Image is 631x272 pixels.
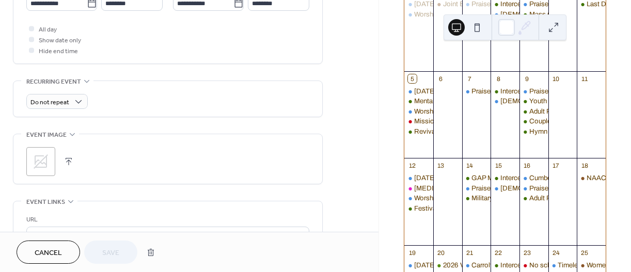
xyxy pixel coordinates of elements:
div: Worship Service [414,107,463,116]
div: Youth Praise Team [519,97,548,106]
div: Adult Praise Team [529,194,583,203]
div: Praises In Motion [462,87,491,96]
span: Show date only [39,35,81,46]
div: Carrolton Nursing Home [462,261,491,270]
div: 7 [465,74,474,83]
span: All day [39,24,57,35]
div: Cumberland Village Nursing Home [519,173,548,183]
span: Event image [26,130,67,140]
div: Worship Service [404,107,433,116]
div: Praises In Motion [529,87,582,96]
div: 13 [436,162,445,170]
div: NAACP Candidate Forum [577,173,606,183]
div: Praises In Motion [462,184,491,193]
div: No scheduled Choir Rehearsal [519,261,548,270]
div: Intercessory Prayer [491,261,519,270]
div: Worship Service [414,10,463,19]
div: Revival- Lewis Chapel MBC-(West Campus) [404,127,433,136]
div: Praises In Motion [471,87,524,96]
div: Worship Service [404,10,433,19]
div: [DATE] School (Zoom Only) [414,261,500,270]
div: Intercessory Prayer [500,261,559,270]
div: Praises In Motion [471,184,524,193]
div: Sunday School (Zoom Only) [404,261,433,270]
div: 11 [580,74,589,83]
div: Intercessory Prayer [491,173,519,183]
span: Do not repeat [30,97,69,108]
div: 9 [523,74,531,83]
span: Cancel [35,248,62,259]
div: 16 [523,162,531,170]
div: Mass Choir/Adult Praise Team [519,10,548,19]
span: Recurring event [26,76,81,87]
div: [DATE] School (Zoom Only) [414,87,500,96]
div: Praises In Motion [519,87,548,96]
div: Mental Health Awareness Day-Wear 'GREEN" [DATE] [414,97,576,106]
div: 10 [551,74,560,83]
div: Sunday School (Zoom Only) [404,173,433,183]
div: 18 [580,162,589,170]
div: 24 [551,249,560,258]
div: Adult Praise Team [519,107,548,116]
div: Intercessory Prayer [500,173,559,183]
div: Missionary Circle Meeting Cancelled [414,117,523,126]
div: 19 [408,249,417,258]
div: 22 [494,249,503,258]
div: Bible Study (Adult/Youth) [491,10,519,19]
div: GAP Ministry [462,173,491,183]
div: [DATE] School (Zoom Only) [414,173,500,183]
div: Mental Health Awareness Day-Wear 'GREEN" Sunday [404,97,433,106]
div: Carrolton Nursing Home [471,261,545,270]
div: 2026 Vision Casting (In-person Only) [433,261,462,270]
div: Bible Study (Adult/Youth) [491,184,519,193]
div: Youth Praise Team [529,97,586,106]
div: 15 [494,162,503,170]
div: URL [26,214,307,225]
span: Event links [26,197,65,207]
div: Worship Service [404,194,433,203]
div: Adult Praise Team [529,107,583,116]
div: ; [26,147,55,176]
div: Praises In Motion [529,184,582,193]
div: GAP Ministry [471,173,511,183]
div: Missionary Circle Meeting Cancelled [404,117,433,126]
div: 8 [494,74,503,83]
div: Military Ministry Committee Mtg (Zoom) [471,194,591,203]
div: Military Ministry Committee Mtg (Zoom) [462,194,491,203]
div: 23 [523,249,531,258]
div: 6 [436,74,445,83]
div: Mass Choir/Adult Praise Team [529,10,620,19]
div: Praises In Motion [519,184,548,193]
div: 14 [465,162,474,170]
div: Couples' Ministry Meeting (Zoom) [519,117,548,126]
button: Cancel [17,241,80,264]
div: Festival of Hymns [414,204,469,213]
div: Intercessory Prayer [500,87,559,96]
div: Worship Service [414,194,463,203]
div: Hymn Choir Rehearsal [519,127,548,136]
div: Women's Ministry Conference [577,261,606,270]
div: Timeless Blessings Ministry (Zoom) [548,261,577,270]
div: Adult Praise Team [519,194,548,203]
span: Hide end time [39,46,78,57]
div: 12 [408,162,417,170]
div: Bible Study (Adult/Youth) [491,97,519,106]
div: Intercessory Prayer [491,87,519,96]
div: 17 [551,162,560,170]
div: Breast Cancer Awareness-Wear "PINK" Sunday [404,184,433,193]
div: 25 [580,249,589,258]
div: 21 [465,249,474,258]
div: [MEDICAL_DATA] Awareness-Wear "PINK" [DATE] [414,184,569,193]
div: 2026 Vision Casting (In-person Only) [443,261,555,270]
div: Sunday School (Zoom Only) [404,87,433,96]
div: No scheduled Choir Rehearsal [529,261,621,270]
div: Hymn Choir Rehearsal [529,127,597,136]
div: Festival of Hymns [404,204,433,213]
div: 20 [436,249,445,258]
div: 5 [408,74,417,83]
